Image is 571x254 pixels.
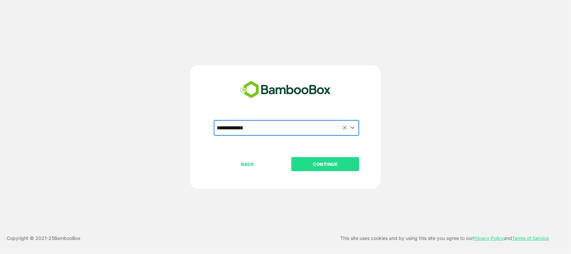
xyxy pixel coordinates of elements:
[473,235,504,241] a: Privacy Policy
[292,161,359,168] p: CONTINUE
[214,161,281,168] p: BACK
[341,234,549,242] p: This site uses cookies and by using this site you agree to our and
[236,79,335,101] img: bamboobox
[341,124,349,132] button: Clear
[214,157,282,171] button: BACK
[348,123,357,132] button: Open
[512,235,549,241] a: Terms of Service
[7,234,81,242] p: Copyright © 2021- 25 BambooBox
[291,157,359,171] button: CONTINUE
